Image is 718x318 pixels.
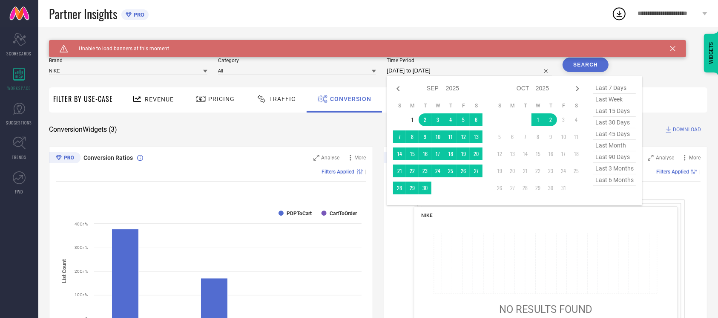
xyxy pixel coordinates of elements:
[75,269,88,274] text: 20Cr %
[570,113,583,126] td: Sat Oct 04 2025
[593,128,636,140] span: last 45 days
[531,147,544,160] td: Wed Oct 15 2025
[519,147,531,160] td: Tue Oct 14 2025
[593,105,636,117] span: last 15 days
[457,113,470,126] td: Fri Sep 05 2025
[506,182,519,194] td: Mon Oct 27 2025
[689,155,701,161] span: More
[431,102,444,109] th: Wednesday
[593,82,636,94] span: last 7 days
[393,182,406,194] td: Sun Sep 28 2025
[531,130,544,143] td: Wed Oct 08 2025
[519,130,531,143] td: Tue Oct 07 2025
[470,102,482,109] th: Saturday
[132,12,144,18] span: PRO
[393,147,406,160] td: Sun Sep 14 2025
[406,130,419,143] td: Mon Sep 08 2025
[570,147,583,160] td: Sat Oct 18 2025
[656,155,674,161] span: Analyse
[8,85,31,91] span: WORKSPACE
[406,147,419,160] td: Mon Sep 15 2025
[444,165,457,177] td: Thu Sep 25 2025
[387,58,552,64] span: Time Period
[544,113,557,126] td: Thu Oct 02 2025
[593,140,636,151] span: last month
[15,188,23,195] span: FWD
[431,130,444,143] td: Wed Sep 10 2025
[493,130,506,143] td: Sun Oct 05 2025
[444,102,457,109] th: Thursday
[470,113,482,126] td: Sat Sep 06 2025
[593,174,636,186] span: last 6 months
[49,40,108,47] span: SYSTEM WORKSPACE
[457,102,470,109] th: Friday
[506,165,519,177] td: Mon Oct 20 2025
[506,102,519,109] th: Monday
[531,165,544,177] td: Wed Oct 22 2025
[406,182,419,194] td: Mon Sep 29 2025
[419,130,431,143] td: Tue Sep 09 2025
[557,182,570,194] td: Fri Oct 31 2025
[431,165,444,177] td: Wed Sep 24 2025
[544,130,557,143] td: Thu Oct 09 2025
[49,125,117,134] span: Conversion Widgets ( 3 )
[557,130,570,143] td: Fri Oct 10 2025
[493,147,506,160] td: Sun Oct 12 2025
[648,155,654,161] svg: Zoom
[593,163,636,174] span: last 3 months
[444,113,457,126] td: Thu Sep 04 2025
[457,130,470,143] td: Fri Sep 12 2025
[75,222,88,226] text: 40Cr %
[557,147,570,160] td: Fri Oct 17 2025
[493,182,506,194] td: Sun Oct 26 2025
[406,102,419,109] th: Monday
[699,169,701,175] span: |
[269,95,296,102] span: Traffic
[421,212,432,218] span: NIKE
[531,182,544,194] td: Wed Oct 29 2025
[656,169,689,175] span: Filters Applied
[53,94,113,104] span: Filter By Use-Case
[557,102,570,109] th: Friday
[431,147,444,160] td: Wed Sep 17 2025
[444,130,457,143] td: Thu Sep 11 2025
[7,50,32,57] span: SCORECARDS
[493,102,506,109] th: Sunday
[544,182,557,194] td: Thu Oct 30 2025
[563,58,609,72] button: Search
[68,46,169,52] span: Unable to load banners at this moment
[393,130,406,143] td: Sun Sep 07 2025
[313,155,319,161] svg: Zoom
[544,165,557,177] td: Thu Oct 23 2025
[612,6,627,21] div: Open download list
[431,113,444,126] td: Wed Sep 03 2025
[593,151,636,163] span: last 90 days
[519,182,531,194] td: Tue Oct 28 2025
[419,102,431,109] th: Tuesday
[506,130,519,143] td: Mon Oct 06 2025
[531,113,544,126] td: Wed Oct 01 2025
[557,113,570,126] td: Fri Oct 03 2025
[519,102,531,109] th: Tuesday
[406,165,419,177] td: Mon Sep 22 2025
[393,165,406,177] td: Sun Sep 21 2025
[322,169,355,175] span: Filters Applied
[218,58,376,64] span: Category
[384,152,415,165] div: Premium
[145,96,174,103] span: Revenue
[49,5,117,23] span: Partner Insights
[572,84,583,94] div: Next month
[570,130,583,143] td: Sat Oct 11 2025
[330,211,357,217] text: CartToOrder
[406,113,419,126] td: Mon Sep 01 2025
[544,102,557,109] th: Thursday
[365,169,366,175] span: |
[444,147,457,160] td: Thu Sep 18 2025
[208,95,235,102] span: Pricing
[393,102,406,109] th: Sunday
[570,102,583,109] th: Saturday
[557,165,570,177] td: Fri Oct 24 2025
[593,117,636,128] span: last 30 days
[470,147,482,160] td: Sat Sep 20 2025
[419,182,431,194] td: Tue Sep 30 2025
